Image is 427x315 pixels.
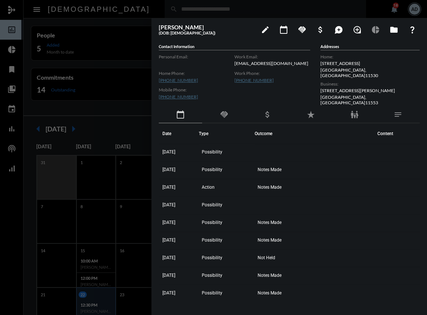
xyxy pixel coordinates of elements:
[176,110,185,119] mat-icon: calendar_today
[371,25,380,34] mat-icon: pie_chart
[387,22,401,37] button: Archives
[350,110,359,119] mat-icon: family_restroom
[279,25,288,34] mat-icon: calendar_today
[306,110,315,119] mat-icon: star_rate
[320,61,420,66] p: [STREET_ADDRESS]
[258,167,281,172] span: Notes Made
[320,54,420,59] label: Home:
[405,22,420,37] button: What If?
[159,87,234,93] label: Mobile Phone:
[295,22,309,37] button: Add Commitment
[202,238,222,243] span: Possibility
[320,67,420,78] p: [GEOGRAPHIC_DATA] , [GEOGRAPHIC_DATA] 11530
[162,149,175,155] span: [DATE]
[162,185,175,190] span: [DATE]
[202,290,222,296] span: Possibility
[261,25,270,34] mat-icon: edit
[159,24,254,30] h3: [PERSON_NAME]
[390,25,398,34] mat-icon: folder
[234,61,310,66] p: [EMAIL_ADDRESS][DOMAIN_NAME]
[298,25,306,34] mat-icon: handshake
[162,290,175,296] span: [DATE]
[202,220,222,225] span: Possibility
[374,123,420,144] th: Content
[258,185,281,190] span: Notes Made
[159,30,254,35] h5: (DOB: [DEMOGRAPHIC_DATA])
[162,255,175,260] span: [DATE]
[234,54,310,59] label: Work Email:
[368,22,383,37] button: Data Capturing Calculator
[320,81,420,87] label: Business:
[331,22,346,37] button: Add Mention
[162,220,175,225] span: [DATE]
[162,167,175,172] span: [DATE]
[350,22,365,37] button: Add Introduction
[255,123,374,144] th: Outcome
[202,255,222,260] span: Possibility
[159,44,310,50] h5: Contact Information
[408,25,417,34] mat-icon: question_mark
[162,273,175,278] span: [DATE]
[258,238,281,243] span: Notes Made
[258,220,281,225] span: Notes Made
[202,273,222,278] span: Possibility
[162,202,175,207] span: [DATE]
[202,167,222,172] span: Possibility
[202,185,215,190] span: Action
[202,149,222,155] span: Possibility
[258,273,281,278] span: Notes Made
[258,255,275,260] span: Not Held
[258,290,281,296] span: Notes Made
[394,110,402,119] mat-icon: notes
[320,44,420,50] h5: Addresses
[320,88,420,93] p: [STREET_ADDRESS][PERSON_NAME]
[159,77,198,83] a: [PHONE_NUMBER]
[258,22,273,37] button: edit person
[234,77,274,83] a: [PHONE_NUMBER]
[276,22,291,37] button: Add meeting
[162,238,175,243] span: [DATE]
[219,110,228,119] mat-icon: handshake
[159,94,198,99] a: [PHONE_NUMBER]
[159,54,234,59] label: Personal Email:
[353,25,362,34] mat-icon: loupe
[334,25,343,34] mat-icon: maps_ugc
[313,22,328,37] button: Add Business
[320,94,420,105] p: [GEOGRAPHIC_DATA] , [GEOGRAPHIC_DATA] 11553
[199,123,254,144] th: Type
[234,70,310,76] label: Work Phone:
[159,70,234,76] label: Home Phone:
[316,25,325,34] mat-icon: attach_money
[159,123,199,144] th: Date
[202,202,222,207] span: Possibility
[263,110,272,119] mat-icon: attach_money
